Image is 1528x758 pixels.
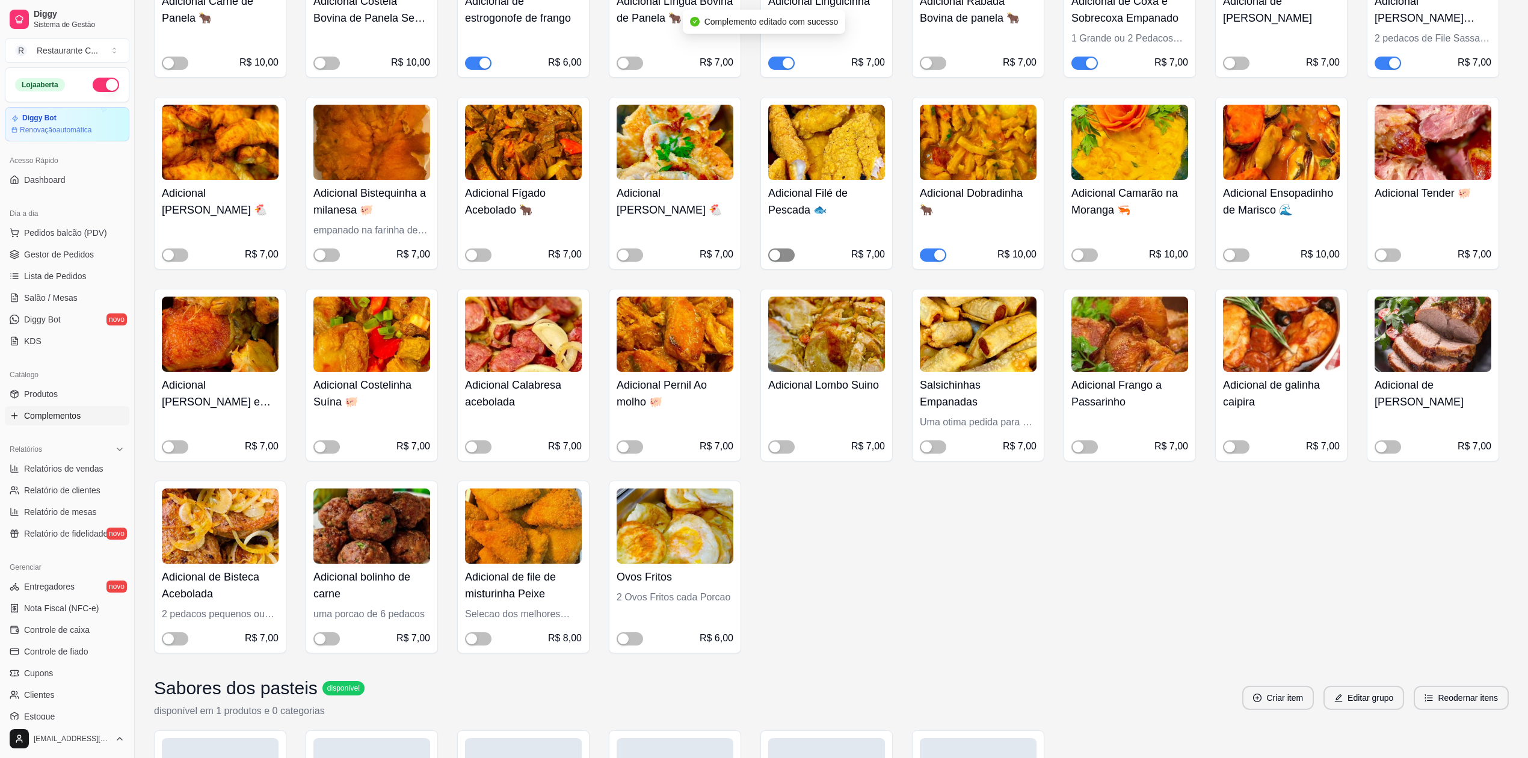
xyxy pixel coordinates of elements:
h4: Adicional Calabresa acebolada [465,377,582,410]
span: Gestor de Pedidos [24,248,94,260]
span: Complementos [24,410,81,422]
span: Cupons [24,667,53,679]
article: Diggy Bot [22,114,57,123]
div: Uma otima pedida para o pessoal que ama cachorro quente, Vem 3 [920,415,1037,430]
h4: Salsichinhas Empanadas [920,377,1037,410]
div: R$ 10,00 [1149,247,1188,262]
span: disponível [325,683,362,693]
span: Controle de fiado [24,646,88,658]
div: empanado na farinha de rosca [313,223,430,238]
img: product-image [920,105,1037,180]
a: Produtos [5,384,129,404]
article: Renovação automática [20,125,91,135]
h4: Adicional Dobradinha 🐂 [920,185,1037,218]
a: Controle de caixa [5,620,129,639]
h4: Ovos Fritos [617,568,733,585]
button: [EMAIL_ADDRESS][DOMAIN_NAME] [5,724,129,753]
span: Dashboard [24,174,66,186]
span: Relatório de fidelidade [24,528,108,540]
a: DiggySistema de Gestão [5,5,129,34]
span: Estoque [24,710,55,723]
span: Sistema de Gestão [34,20,125,29]
a: Complementos [5,406,129,425]
a: Controle de fiado [5,642,129,661]
span: Salão / Mesas [24,292,78,304]
img: product-image [1223,297,1340,372]
span: Nota Fiscal (NFC-e) [24,602,99,614]
span: Produtos [24,388,58,400]
div: R$ 7,00 [245,439,279,454]
span: ordered-list [1425,694,1433,702]
div: Gerenciar [5,558,129,577]
button: Pedidos balcão (PDV) [5,223,129,242]
a: Cupons [5,664,129,683]
div: R$ 7,00 [1306,55,1340,70]
h4: Adicional Ensopadinho de Marisco 🌊 [1223,185,1340,218]
a: Relatório de clientes [5,481,129,500]
h3: Sabores dos pasteis [154,677,318,699]
div: R$ 7,00 [245,631,279,646]
a: Relatório de fidelidadenovo [5,524,129,543]
a: Diggy BotRenovaçãoautomática [5,107,129,141]
div: Loja aberta [15,78,65,91]
span: [EMAIL_ADDRESS][DOMAIN_NAME] [34,734,110,744]
span: Lista de Pedidos [24,270,87,282]
div: R$ 7,00 [700,55,733,70]
a: Dashboard [5,170,129,189]
h4: Adicional de file de misturinha Peixe [465,568,582,602]
span: Relatório de clientes [24,484,100,496]
div: 2 pedacos de File Sassami Crocante [1375,31,1491,46]
img: product-image [1071,297,1188,372]
img: product-image [617,297,733,372]
div: R$ 10,00 [391,55,430,70]
h4: Adicional Fígado Acebolado 🐂 [465,185,582,218]
div: R$ 7,00 [396,631,430,646]
h4: Adicional Lombo Suino [768,377,885,393]
div: R$ 7,00 [700,247,733,262]
span: Complemento editado com sucesso [704,17,839,26]
div: Restaurante C ... [37,45,98,57]
h4: Adicional Filé de Pescada 🐟 [768,185,885,218]
span: Relatório de mesas [24,506,97,518]
img: product-image [313,488,430,564]
div: R$ 7,00 [1306,439,1340,454]
img: product-image [617,105,733,180]
h4: Adicional [PERSON_NAME] 🐔 [617,185,733,218]
button: Select a team [5,39,129,63]
a: Relatório de mesas [5,502,129,522]
h4: Adicional Camarão na Moranga 🦐 [1071,185,1188,218]
div: R$ 7,00 [851,247,885,262]
div: uma porcao de 6 pedacos [313,607,430,621]
img: product-image [313,297,430,372]
div: R$ 10,00 [239,55,279,70]
div: R$ 7,00 [1003,55,1037,70]
div: R$ 7,00 [851,439,885,454]
img: product-image [1223,105,1340,180]
span: plus-circle [1253,694,1262,702]
button: Alterar Status [93,78,119,92]
div: R$ 8,00 [548,631,582,646]
img: product-image [465,488,582,564]
a: Diggy Botnovo [5,310,129,329]
div: R$ 7,00 [1154,439,1188,454]
div: R$ 7,00 [1458,55,1491,70]
img: product-image [162,297,279,372]
span: check-circle [690,17,700,26]
h4: Adicional Frango a Passarinho [1071,377,1188,410]
img: product-image [465,105,582,180]
div: 2 Ovos Fritos cada Porcao [617,590,733,605]
img: product-image [1375,297,1491,372]
h4: Adicional Pernil Ao molho 🐖 [617,377,733,410]
span: Diggy [34,9,125,20]
img: product-image [313,105,430,180]
div: R$ 7,00 [1458,439,1491,454]
div: R$ 7,00 [700,439,733,454]
span: edit [1334,694,1343,702]
a: KDS [5,331,129,351]
a: Nota Fiscal (NFC-e) [5,599,129,618]
div: R$ 7,00 [245,247,279,262]
div: 1 Grande ou 2 Pedacos pequenos empanado na farinha Panko [1071,31,1188,46]
div: Selecao dos melhores peixes Empanado sem espinha melhor que o file de pescada [465,607,582,621]
h4: Adicional [PERSON_NAME] 🐔 [162,185,279,218]
div: R$ 7,00 [548,439,582,454]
